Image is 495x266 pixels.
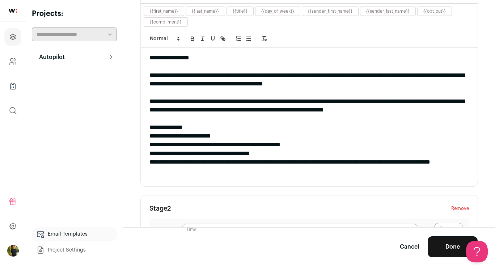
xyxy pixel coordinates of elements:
[35,53,65,62] p: Autopilot
[150,19,182,25] button: {{compliment}}
[7,245,19,257] img: 20078142-medium_jpg
[9,9,17,13] img: wellfound-shorthand-0d5821cbd27db2630d0214b213865d53afaa358527fdda9d0ea32b1df1b89c2c.svg
[451,204,469,213] button: Remove
[167,205,171,212] span: 2
[366,8,410,14] button: {{sender_last_name}}
[261,8,294,14] button: {{day_of_week}}
[32,243,117,257] a: Project Settings
[400,242,419,251] a: Cancel
[7,245,19,257] button: Open dropdown
[150,8,178,14] button: {{first_name}}
[4,77,21,95] a: Company Lists
[32,50,117,64] button: Autopilot
[192,8,219,14] button: {{last_name}}
[4,28,21,46] a: Projects
[233,8,247,14] button: {{title}}
[428,236,478,257] button: Done
[466,241,488,262] iframe: Toggle Customer Support
[32,9,117,19] h2: Projects:
[149,204,171,213] h3: Stage
[434,223,463,245] input: Days
[308,8,352,14] button: {{sender_first_name}}
[32,227,117,241] a: Email Templates
[423,8,446,14] button: {{opt_out}}
[4,53,21,70] a: Company and ATS Settings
